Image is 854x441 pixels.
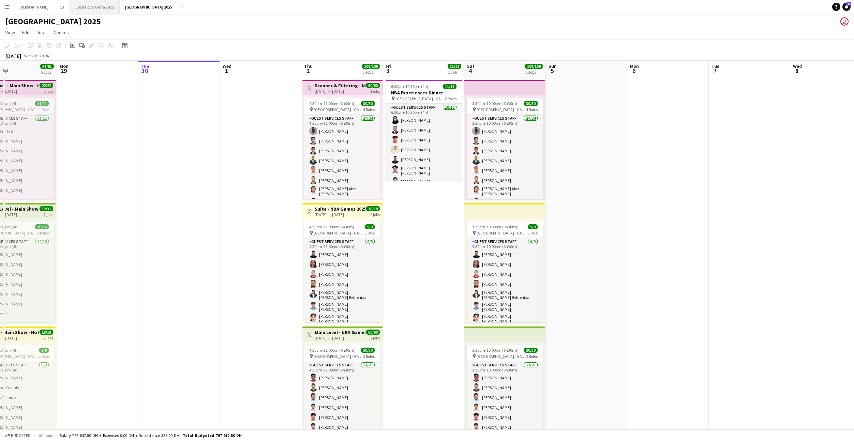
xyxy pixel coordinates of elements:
[472,224,517,229] span: 3:30pm-10:00pm (6h30m)
[5,16,101,27] h1: [GEOGRAPHIC_DATA] 2025
[315,335,365,340] div: [DATE] → [DATE]
[37,230,49,235] span: 3 Roles
[3,432,32,439] button: Budgeted
[840,17,849,26] app-user-avatar: Marisol Pestano
[362,70,379,75] div: 6 Jobs
[315,82,365,89] h3: Scanner & Filtering - NBA Games 2025
[304,238,380,346] app-card-role: Guest Services Staff9/94:30pm-11:00pm (6h30m)[PERSON_NAME][PERSON_NAME][PERSON_NAME][PERSON_NAME]...
[386,63,391,69] span: Fri
[315,206,365,212] h3: Suite - NBA Games 2025
[361,348,375,353] span: 30/30
[41,70,54,75] div: 6 Jobs
[44,211,53,217] div: 2 jobs
[711,63,719,69] span: Tue
[524,101,538,106] span: 30/30
[54,0,70,14] button: C3
[548,67,557,75] span: 5
[314,230,365,235] span: [GEOGRAPHIC_DATA] - GATE 7
[36,29,47,35] span: Jobs
[223,63,231,69] span: Wed
[386,80,462,181] div: 6:30pm-10:30pm (4h)11/11NBA Experiences Dinner [GEOGRAPHIC_DATA] - GATE 72 RolesGuest Services St...
[448,70,461,75] div: 1 Job
[466,67,475,75] span: 4
[472,348,517,353] span: 3:30pm-10:00pm (6h30m)
[35,101,49,106] span: 11/11
[39,107,49,112] span: 1 Role
[303,67,313,75] span: 2
[467,63,475,69] span: Sat
[14,0,54,14] button: [PERSON_NAME]
[525,64,543,69] span: 109/109
[528,230,538,235] span: 1 Role
[467,98,543,199] app-job-card: 3:30pm-10:00pm (6h30m)30/30 [GEOGRAPHIC_DATA] - GATE 74 RolesGuest Services Staff24/243:30pm-10:0...
[309,101,354,106] span: 4:30pm-11:00pm (6h30m)
[629,67,639,75] span: 6
[315,329,365,335] h3: Main Level - NBA Games 2025
[467,222,543,322] div: 3:30pm-10:00pm (6h30m)9/9 [GEOGRAPHIC_DATA] - GATE 71 RoleGuest Services Staff9/93:30pm-10:00pm (...
[386,90,462,96] h3: NBA Experiences Dinner
[40,83,53,88] span: 22/22
[39,354,49,359] span: 1 Role
[370,211,380,217] div: 2 jobs
[467,238,543,346] app-card-role: Guest Services Staff9/93:30pm-10:00pm (6h30m)[PERSON_NAME][PERSON_NAME][PERSON_NAME][PERSON_NAME]...
[39,348,49,353] span: 9/9
[395,96,445,101] span: [GEOGRAPHIC_DATA] - GATE 7
[222,67,231,75] span: 1
[44,88,53,94] div: 2 jobs
[445,96,456,101] span: 2 Roles
[472,101,517,106] span: 3:30pm-10:00pm (6h30m)
[525,70,542,75] div: 6 Jobs
[477,107,526,112] span: [GEOGRAPHIC_DATA] - GATE 7
[314,107,363,112] span: [GEOGRAPHIC_DATA] - GATE 7
[141,63,149,69] span: Tue
[477,354,526,359] span: [GEOGRAPHIC_DATA] - GATE 7
[370,335,380,340] div: 2 jobs
[386,104,462,218] app-card-role: Guest Services Staff10/106:30pm-10:30pm (4h)[PERSON_NAME][PERSON_NAME][PERSON_NAME][PERSON_NAME][...
[304,222,380,322] app-job-card: 4:30pm-11:00pm (6h30m)9/9 [GEOGRAPHIC_DATA] - GATE 71 RoleGuest Services Staff9/94:30pm-11:00pm (...
[526,107,538,112] span: 4 Roles
[51,28,72,37] a: Comms
[140,67,149,75] span: 30
[391,84,428,89] span: 6:30pm-10:30pm (4h)
[362,64,380,69] span: 109/109
[11,433,31,438] span: Budgeted
[40,330,53,335] span: 18/18
[60,433,242,438] div: Salary 797 647.50 DH + Expenses 0.00 DH + Subsistence 325.00 DH =
[526,354,538,359] span: 3 Roles
[22,29,30,35] span: Edit
[443,84,456,89] span: 11/11
[40,206,53,211] span: 32/32
[366,330,380,335] span: 60/60
[365,224,375,229] span: 9/9
[54,29,69,35] span: Comms
[385,67,391,75] span: 3
[304,63,313,69] span: Thu
[19,28,32,37] a: Edit
[60,63,69,69] span: Mon
[793,63,802,69] span: Wed
[304,98,380,199] app-job-card: 4:30pm-11:00pm (6h30m)30/30 [GEOGRAPHIC_DATA] - GATE 74 RolesGuest Services Staff24/244:30pm-11:0...
[549,63,557,69] span: Sun
[120,0,178,14] button: [GEOGRAPHIC_DATA] 2025
[5,29,15,35] span: View
[35,224,49,229] span: 16/16
[304,115,380,375] app-card-role: Guest Services Staff24/244:30pm-11:00pm (6h30m)[PERSON_NAME][PERSON_NAME][PERSON_NAME][PERSON_NAM...
[448,64,461,69] span: 11/11
[710,67,719,75] span: 7
[309,224,354,229] span: 4:30pm-11:00pm (6h30m)
[42,53,49,58] div: +04
[314,354,363,359] span: [GEOGRAPHIC_DATA] - GATE 7
[363,354,375,359] span: 3 Roles
[34,28,49,37] a: Jobs
[366,206,380,211] span: 18/18
[183,433,242,438] span: Total Budgeted 797 972.50 DH
[467,115,543,375] app-card-role: Guest Services Staff24/243:30pm-10:00pm (6h30m)[PERSON_NAME][PERSON_NAME][PERSON_NAME][PERSON_NAM...
[309,348,354,353] span: 4:30pm-11:00pm (6h30m)
[44,335,53,340] div: 2 jobs
[23,53,40,58] span: Week 39
[3,28,18,37] a: View
[630,63,639,69] span: Mon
